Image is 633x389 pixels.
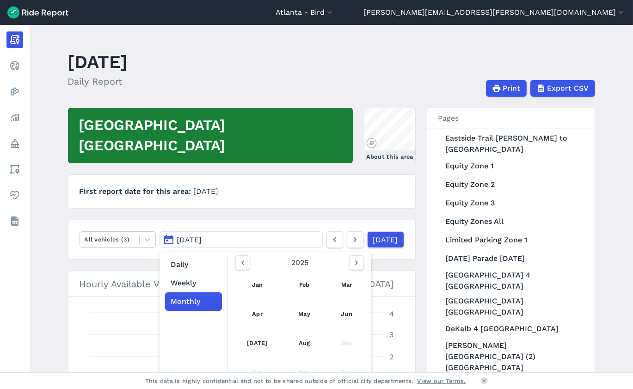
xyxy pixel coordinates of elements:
[194,187,219,196] span: [DATE]
[389,352,393,361] tspan: 2
[6,109,23,126] a: Analyze
[331,274,363,296] a: Mar
[440,194,584,212] a: Equity Zone 3
[366,152,413,161] div: About this area
[440,175,584,194] a: Equity Zone 2
[165,255,222,274] button: Daily
[289,303,320,325] a: May
[440,320,584,338] a: DeKalb 4 [GEOGRAPHIC_DATA]
[160,231,322,248] button: [DATE]
[364,108,416,163] a: About this area
[367,231,404,248] a: [DATE]
[427,108,595,129] h3: Pages
[276,7,334,18] button: Atlanta - Bird
[440,268,584,294] a: [GEOGRAPHIC_DATA] 4 [GEOGRAPHIC_DATA]
[237,332,278,354] a: [DATE]
[547,83,589,94] span: Export CSV
[440,212,584,231] a: Equity Zones All
[68,49,128,74] h1: [DATE]
[232,255,368,270] div: 2025
[6,135,23,152] a: Policy
[331,361,363,383] div: Dec
[440,294,584,320] a: [GEOGRAPHIC_DATA] [GEOGRAPHIC_DATA]
[7,6,68,19] img: Ride Report
[440,249,584,268] a: [DATE] Parade [DATE]
[6,213,23,229] a: Datasets
[177,235,202,244] span: [DATE]
[79,115,342,156] h2: [GEOGRAPHIC_DATA] [GEOGRAPHIC_DATA]
[503,83,521,94] span: Print
[440,157,584,175] a: Equity Zone 1
[440,231,584,249] a: Limited Parking Zone 1
[6,187,23,204] a: Health
[289,361,320,383] div: Nov
[289,332,320,354] a: Aug
[80,187,194,196] span: First report date for this area
[237,361,278,383] div: Oct
[389,309,394,318] tspan: 4
[440,131,584,157] a: Eastside Trail [PERSON_NAME] to [GEOGRAPHIC_DATA]
[440,338,584,375] a: [PERSON_NAME][GEOGRAPHIC_DATA] (2) [GEOGRAPHIC_DATA]
[6,83,23,100] a: Heatmaps
[165,292,222,311] button: Monthly
[364,108,414,150] canvas: Map
[68,74,128,88] h2: Daily Report
[6,161,23,178] a: Areas
[289,274,320,296] a: Feb
[530,80,595,97] button: Export CSV
[418,377,466,385] a: View our Terms.
[237,274,278,296] a: Jan
[486,80,527,97] button: Print
[237,303,278,325] a: Apr
[6,57,23,74] a: Realtime
[363,7,626,18] button: [PERSON_NAME][EMAIL_ADDRESS][PERSON_NAME][DOMAIN_NAME]
[389,330,393,339] tspan: 3
[331,332,363,354] div: Sep
[331,303,363,325] a: Jun
[68,271,415,297] h3: Hourly Available Vehicles in [GEOGRAPHIC_DATA] [GEOGRAPHIC_DATA]
[165,274,222,292] button: Weekly
[366,138,377,148] a: Mapbox logo
[6,31,23,48] a: Report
